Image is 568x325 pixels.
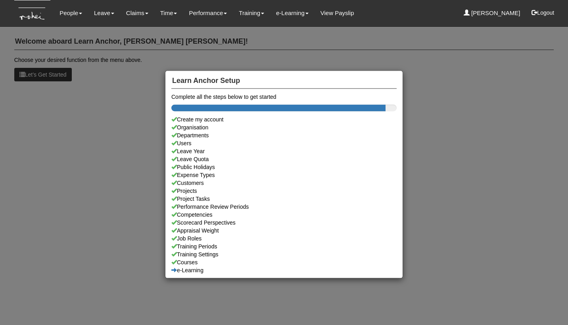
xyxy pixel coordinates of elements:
[171,155,397,163] a: Leave Quota
[171,266,397,274] a: e-Learning
[171,147,397,155] a: Leave Year
[171,115,397,123] div: Create my account
[171,242,397,250] a: Training Periods
[171,195,397,203] a: Project Tasks
[171,179,397,187] a: Customers
[171,139,397,147] a: Users
[171,211,397,219] a: Competencies
[171,93,397,101] div: Complete all the steps below to get started
[171,123,397,131] a: Organisation
[171,235,397,242] a: Job Roles
[171,73,397,89] h4: Learn Anchor Setup
[171,250,397,258] a: Training Settings
[171,187,397,195] a: Projects
[171,171,397,179] a: Expense Types
[171,227,397,235] a: Appraisal Weight
[171,219,397,227] a: Scorecard Perspectives
[171,131,397,139] a: Departments
[171,203,397,211] a: Performance Review Periods
[171,163,397,171] a: Public Holidays
[171,258,397,266] a: Courses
